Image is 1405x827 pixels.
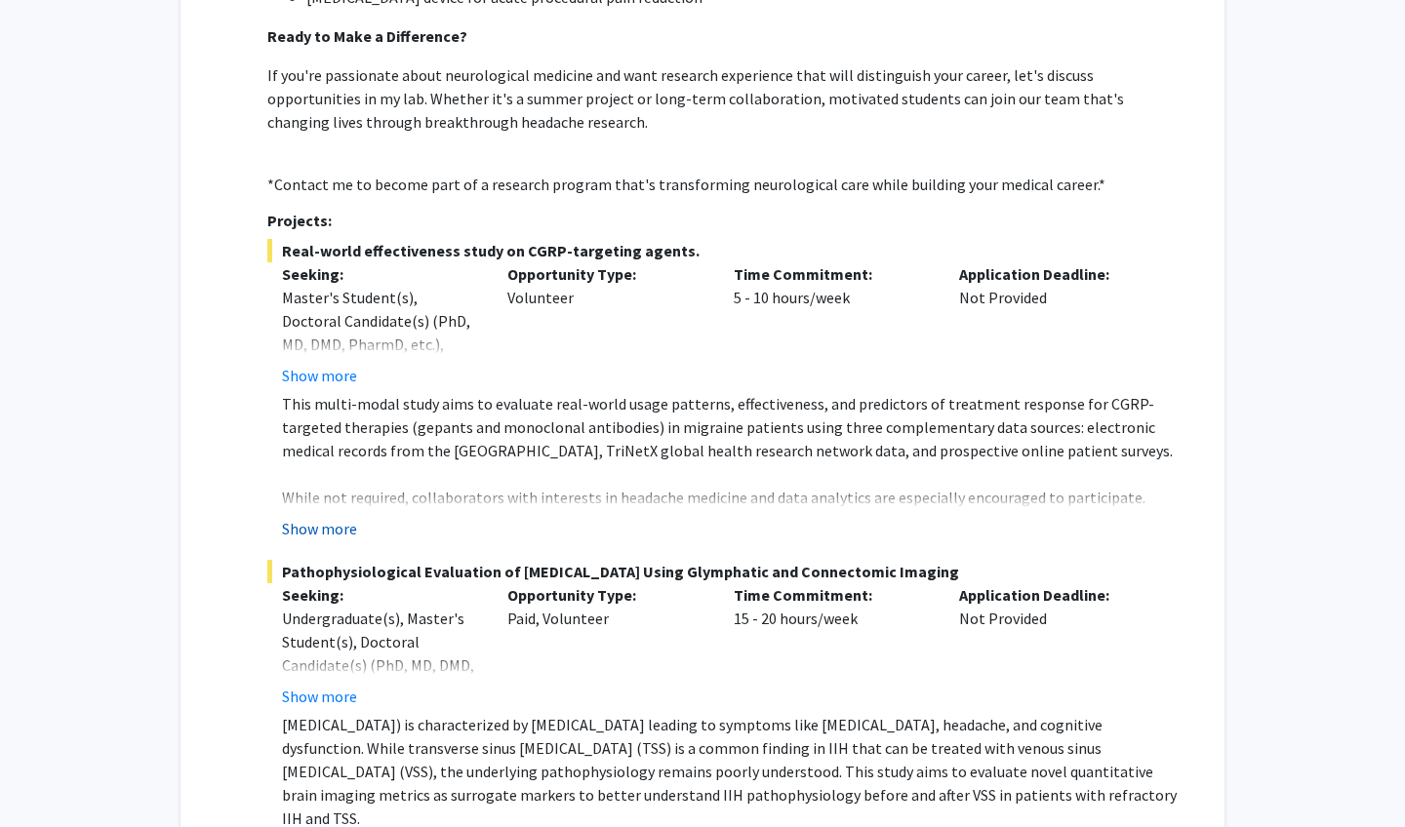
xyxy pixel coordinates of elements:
[493,583,719,708] div: Paid, Volunteer
[282,486,1185,532] p: While not required, collaborators with interests in headache medicine and data analytics are espe...
[719,583,945,708] div: 15 - 20 hours/week
[15,739,83,812] iframe: Chat
[267,63,1185,134] p: If you're passionate about neurological medicine and want research experience that will distingui...
[944,262,1171,387] div: Not Provided
[944,583,1171,708] div: Not Provided
[267,560,1185,583] span: Pathophysiological Evaluation of [MEDICAL_DATA] Using Glymphatic and Connectomic Imaging
[493,262,719,387] div: Volunteer
[282,517,357,540] button: Show more
[282,286,479,403] div: Master's Student(s), Doctoral Candidate(s) (PhD, MD, DMD, PharmD, etc.), Medical Resident(s) / Me...
[959,583,1156,607] p: Application Deadline:
[719,262,945,387] div: 5 - 10 hours/week
[734,262,931,286] p: Time Commitment:
[959,262,1156,286] p: Application Deadline:
[507,262,704,286] p: Opportunity Type:
[267,26,467,46] strong: Ready to Make a Difference?
[282,262,479,286] p: Seeking:
[282,392,1185,462] p: This multi-modal study aims to evaluate real-world usage patterns, effectiveness, and predictors ...
[282,583,479,607] p: Seeking:
[507,583,704,607] p: Opportunity Type:
[267,239,1185,262] span: Real-world effectiveness study on CGRP-targeting agents.
[267,173,1185,196] p: *Contact me to become part of a research program that's transforming neurological care while buil...
[267,211,332,230] strong: Projects:
[282,607,479,770] div: Undergraduate(s), Master's Student(s), Doctoral Candidate(s) (PhD, MD, DMD, PharmD, etc.), Postdo...
[282,364,357,387] button: Show more
[282,685,357,708] button: Show more
[734,583,931,607] p: Time Commitment:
